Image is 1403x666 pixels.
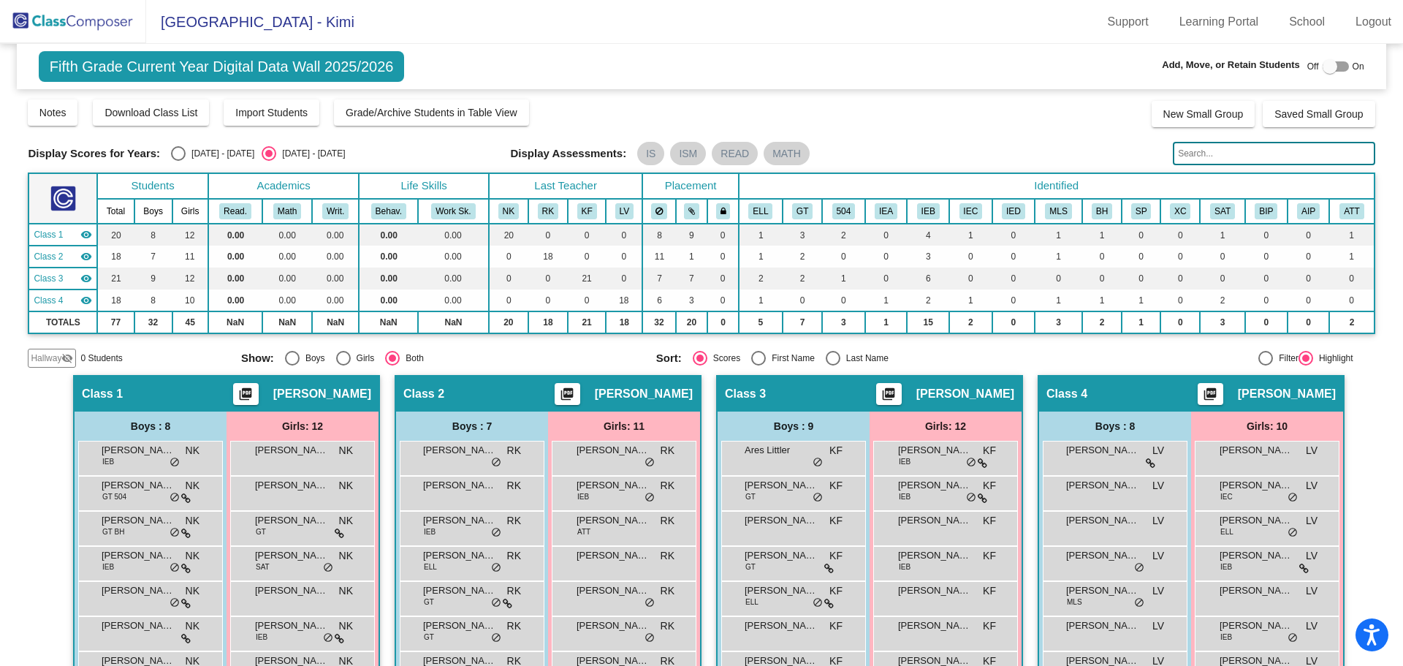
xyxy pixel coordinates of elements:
[1288,268,1330,290] td: 0
[707,311,738,333] td: 0
[312,246,360,268] td: 0.00
[1096,10,1160,34] a: Support
[1329,311,1374,333] td: 2
[568,224,606,246] td: 0
[676,311,708,333] td: 20
[840,352,889,365] div: Last Name
[1152,101,1255,127] button: New Small Group
[1163,108,1244,120] span: New Small Group
[642,224,675,246] td: 8
[1173,142,1375,165] input: Search...
[1162,58,1300,72] span: Add, Move, or Retain Students
[97,268,134,290] td: 21
[642,173,738,199] th: Placement
[237,387,254,407] mat-icon: picture_as_pdf
[642,199,675,224] th: Keep away students
[676,199,708,224] th: Keep with students
[172,268,208,290] td: 12
[28,246,97,268] td: Ryan Klassen - No Class Name
[949,290,992,311] td: 1
[907,199,949,224] th: IEP-B
[615,203,634,219] button: LV
[718,412,870,441] div: Boys : 9
[676,290,708,311] td: 3
[865,290,908,311] td: 1
[359,311,418,333] td: NaN
[865,199,908,224] th: IEP-A
[1035,224,1082,246] td: 1
[1082,290,1122,311] td: 1
[208,311,263,333] td: NaN
[822,224,865,246] td: 2
[371,203,406,219] button: Behav.
[134,224,172,246] td: 8
[949,268,992,290] td: 0
[28,99,78,126] button: Notes
[558,387,576,407] mat-icon: picture_as_pdf
[822,268,865,290] td: 1
[577,443,650,458] span: [PERSON_NAME]
[1245,224,1288,246] td: 0
[1200,224,1245,246] td: 1
[865,224,908,246] td: 0
[555,383,580,405] button: Print Students Details
[172,246,208,268] td: 11
[880,387,897,407] mat-icon: picture_as_pdf
[992,268,1035,290] td: 0
[907,290,949,311] td: 2
[431,203,475,219] button: Work Sk.
[1035,199,1082,224] th: MLSS
[80,229,92,241] mat-icon: visibility
[186,443,199,458] span: NK
[1288,290,1330,311] td: 0
[233,383,259,405] button: Print Students Details
[1263,101,1375,127] button: Saved Small Group
[992,290,1035,311] td: 0
[1200,311,1245,333] td: 3
[822,199,865,224] th: 504 Plan
[1288,311,1330,333] td: 0
[359,173,488,199] th: Life Skills
[538,203,558,219] button: RK
[606,268,642,290] td: 0
[739,246,783,268] td: 1
[1160,199,1200,224] th: Cross Cat
[224,99,319,126] button: Import Students
[1245,268,1288,290] td: 0
[707,268,738,290] td: 0
[489,224,528,246] td: 20
[104,107,197,118] span: Download Class List
[418,311,489,333] td: NaN
[97,199,134,224] th: Total
[359,224,418,246] td: 0.00
[75,412,227,441] div: Boys : 8
[1200,246,1245,268] td: 0
[764,142,810,165] mat-chip: MATH
[359,290,418,311] td: 0.00
[707,199,738,224] th: Keep with teacher
[739,268,783,290] td: 2
[134,311,172,333] td: 32
[1255,203,1277,219] button: BIP
[1307,60,1319,73] span: Off
[528,311,568,333] td: 18
[28,224,97,246] td: Nicole Klein - No Class Name
[907,224,949,246] td: 4
[134,290,172,311] td: 8
[1131,203,1152,219] button: SP
[1168,10,1271,34] a: Learning Portal
[606,199,642,224] th: Loreal Venner
[783,224,822,246] td: 3
[34,272,63,285] span: Class 3
[241,351,645,366] mat-radio-group: Select an option
[97,246,134,268] td: 18
[1191,412,1343,441] div: Girls: 10
[992,311,1035,333] td: 0
[1274,108,1363,120] span: Saved Small Group
[822,290,865,311] td: 0
[1245,311,1288,333] td: 0
[676,268,708,290] td: 7
[1288,246,1330,268] td: 0
[1046,387,1087,401] span: Class 4
[400,352,424,365] div: Both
